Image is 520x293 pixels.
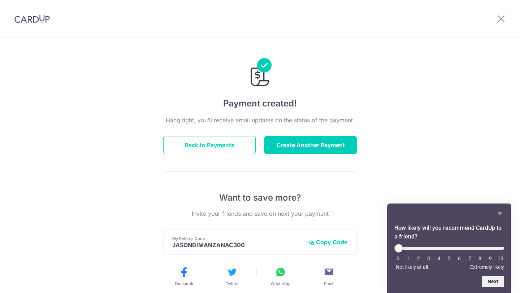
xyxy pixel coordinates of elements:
[446,255,453,261] li: 5
[456,255,463,261] li: 6
[394,255,402,261] li: 0
[163,136,256,154] button: Back to Payments
[309,239,348,246] button: Copy Code
[415,255,422,261] li: 2
[394,224,504,241] h2: How likely will you recommend CardUp to a friend? Select an option from 0 to 10, with 0 being Not...
[487,255,494,261] li: 9
[226,281,239,287] span: Twitter
[172,236,303,241] p: My Referral Code
[248,58,272,88] img: Payments
[470,264,504,270] span: Extremely likely
[476,255,484,261] li: 8
[404,255,412,261] li: 1
[435,255,443,261] li: 4
[495,209,504,218] button: Hide survey
[163,192,357,204] p: Want to save more?
[396,264,428,270] span: Not likely at all
[394,209,504,287] div: How likely will you recommend CardUp to a friend? Select an option from 0 to 10, with 0 being Not...
[211,266,253,287] button: Twitter
[163,209,357,218] p: Invite your friends and save on next your payment
[264,136,357,154] button: Create Another Payment
[259,266,302,287] button: WhatsApp
[163,97,357,110] h4: Payment created!
[175,281,193,287] span: Facebook
[497,255,504,261] li: 10
[324,281,334,287] span: Email
[172,241,303,249] p: JASONDIMANZANAC300
[163,116,357,124] p: Hang tight, you’ll receive email updates on the status of the payment.
[14,14,50,23] img: CardUp
[466,255,473,261] li: 7
[308,266,350,287] button: Email
[394,244,504,270] div: How likely will you recommend CardUp to a friend? Select an option from 0 to 10, with 0 being Not...
[162,266,205,287] button: Facebook
[482,276,504,287] button: Next question
[270,281,291,287] span: WhatsApp
[425,255,432,261] li: 3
